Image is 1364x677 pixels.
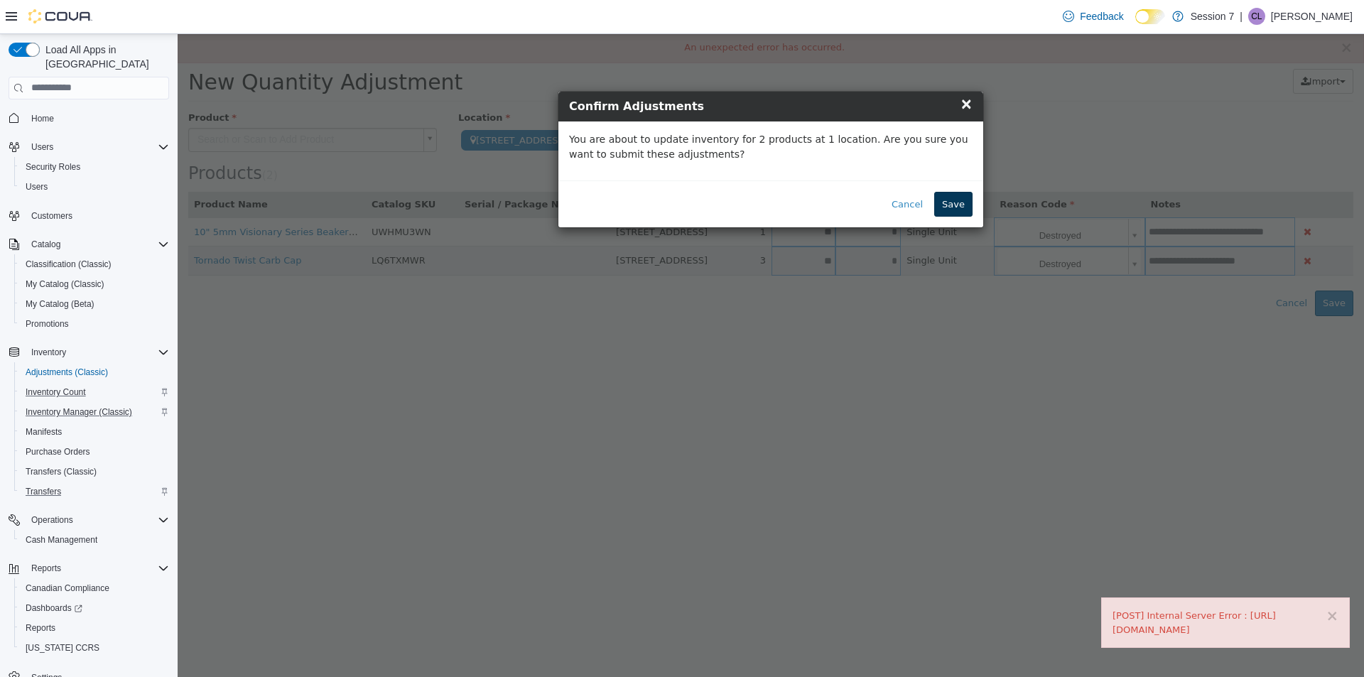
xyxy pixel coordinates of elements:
[31,210,72,222] span: Customers
[20,463,169,480] span: Transfers (Classic)
[20,404,138,421] a: Inventory Manager (Classic)
[26,446,90,457] span: Purchase Orders
[20,276,110,293] a: My Catalog (Classic)
[14,294,175,314] button: My Catalog (Beta)
[1080,9,1123,23] span: Feedback
[26,278,104,290] span: My Catalog (Classic)
[26,110,60,127] a: Home
[20,619,61,637] a: Reports
[3,234,175,254] button: Catalog
[1191,8,1234,25] p: Session 7
[14,362,175,382] button: Adjustments (Classic)
[1135,9,1165,24] input: Dark Mode
[757,158,795,183] button: Save
[31,347,66,358] span: Inventory
[26,486,61,497] span: Transfers
[20,423,67,440] a: Manifests
[26,344,169,361] span: Inventory
[14,274,175,294] button: My Catalog (Classic)
[14,530,175,550] button: Cash Management
[26,318,69,330] span: Promotions
[1057,2,1129,31] a: Feedback
[14,177,175,197] button: Users
[20,276,169,293] span: My Catalog (Classic)
[20,296,100,313] a: My Catalog (Beta)
[1248,8,1265,25] div: Corey Leacock
[20,600,169,617] span: Dashboards
[3,205,175,226] button: Customers
[26,161,80,173] span: Security Roles
[14,462,175,482] button: Transfers (Classic)
[20,423,169,440] span: Manifests
[26,426,62,438] span: Manifests
[20,384,169,401] span: Inventory Count
[20,364,169,381] span: Adjustments (Classic)
[1148,575,1161,590] button: ×
[14,482,175,502] button: Transfers
[20,639,169,656] span: Washington CCRS
[20,158,169,175] span: Security Roles
[20,315,169,332] span: Promotions
[20,443,169,460] span: Purchase Orders
[26,139,59,156] button: Users
[20,158,86,175] a: Security Roles
[26,560,67,577] button: Reports
[20,364,114,381] a: Adjustments (Classic)
[14,638,175,658] button: [US_STATE] CCRS
[26,386,86,398] span: Inventory Count
[1271,8,1353,25] p: [PERSON_NAME]
[26,511,169,529] span: Operations
[26,602,82,614] span: Dashboards
[20,178,53,195] a: Users
[1251,8,1262,25] span: CL
[14,442,175,462] button: Purchase Orders
[31,141,53,153] span: Users
[26,181,48,193] span: Users
[20,483,169,500] span: Transfers
[26,344,72,361] button: Inventory
[20,580,115,597] a: Canadian Compliance
[3,558,175,578] button: Reports
[391,64,795,81] h4: Confirm Adjustments
[40,43,169,71] span: Load All Apps in [GEOGRAPHIC_DATA]
[14,422,175,442] button: Manifests
[31,113,54,124] span: Home
[20,619,169,637] span: Reports
[20,443,96,460] a: Purchase Orders
[26,139,169,156] span: Users
[26,207,78,224] a: Customers
[20,296,169,313] span: My Catalog (Beta)
[26,511,79,529] button: Operations
[20,531,103,548] a: Cash Management
[20,463,102,480] a: Transfers (Classic)
[20,600,88,617] a: Dashboards
[3,137,175,157] button: Users
[26,367,108,378] span: Adjustments (Classic)
[1240,8,1243,25] p: |
[20,639,105,656] a: [US_STATE] CCRS
[20,404,169,421] span: Inventory Manager (Classic)
[26,583,109,594] span: Canadian Compliance
[706,158,753,183] button: Cancel
[26,109,169,127] span: Home
[3,510,175,530] button: Operations
[3,342,175,362] button: Inventory
[26,622,55,634] span: Reports
[26,642,99,654] span: [US_STATE] CCRS
[31,514,73,526] span: Operations
[14,618,175,638] button: Reports
[14,402,175,422] button: Inventory Manager (Classic)
[20,256,117,273] a: Classification (Classic)
[20,483,67,500] a: Transfers
[26,298,94,310] span: My Catalog (Beta)
[26,259,112,270] span: Classification (Classic)
[26,560,169,577] span: Reports
[14,254,175,274] button: Classification (Classic)
[31,563,61,574] span: Reports
[935,575,1161,602] div: [POST] Internal Server Error : [URL][DOMAIN_NAME]
[14,157,175,177] button: Security Roles
[26,236,66,253] button: Catalog
[26,534,97,546] span: Cash Management
[3,108,175,129] button: Home
[14,382,175,402] button: Inventory Count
